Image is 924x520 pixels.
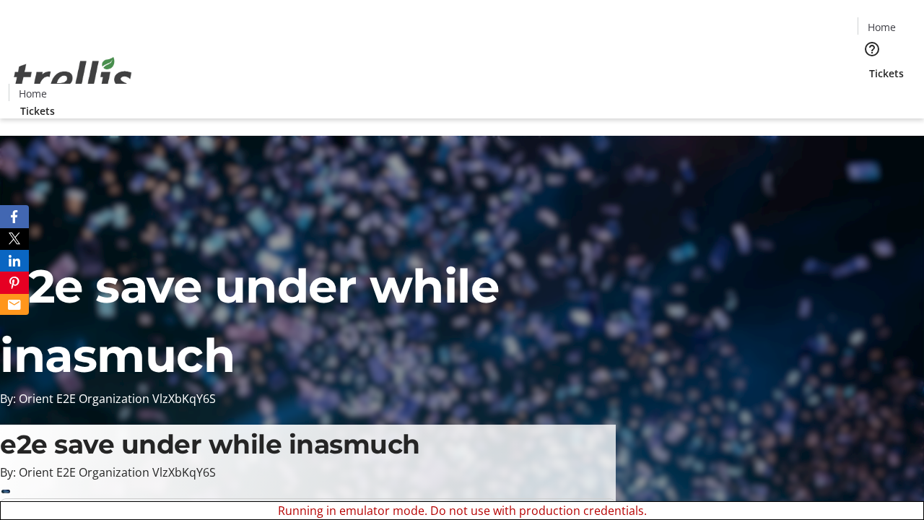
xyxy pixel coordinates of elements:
img: Orient E2E Organization VlzXbKqY6S's Logo [9,41,137,113]
span: Home [868,19,896,35]
a: Home [858,19,905,35]
a: Tickets [858,66,915,81]
a: Tickets [9,103,66,118]
span: Tickets [20,103,55,118]
span: Tickets [869,66,904,81]
span: Home [19,86,47,101]
button: Help [858,35,886,64]
button: Cart [858,81,886,110]
a: Home [9,86,56,101]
